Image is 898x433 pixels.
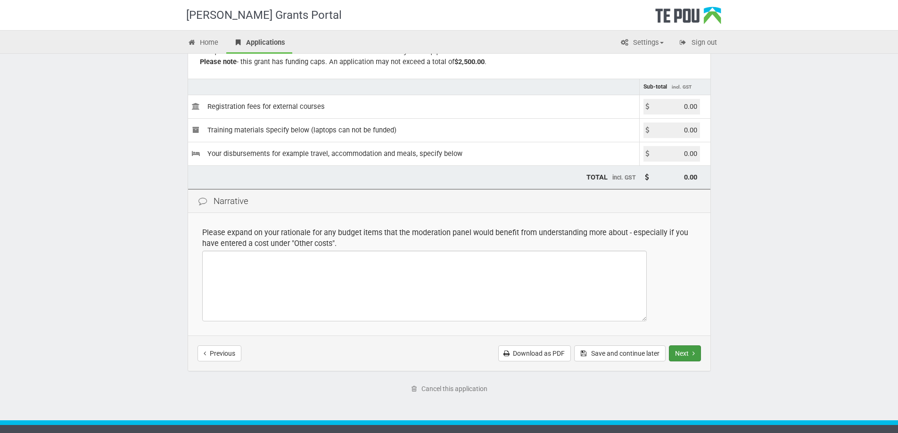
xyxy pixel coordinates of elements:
[672,33,724,54] a: Sign out
[574,345,666,361] button: Save and continue later
[226,33,292,54] a: Applications
[640,79,710,95] td: Sub-total
[672,84,692,90] span: incl. GST
[188,95,640,118] td: Registration fees for external courses
[198,345,241,361] button: Previous step
[612,174,636,181] span: incl. GST
[200,57,237,66] b: Please note
[655,7,721,30] div: Te Pou Logo
[188,142,640,165] td: Your disbursements for example travel, accommodation and meals, specify below
[613,33,671,54] a: Settings
[669,345,701,361] button: Next step
[202,227,696,249] div: Please expand on your rationale for any budget items that the moderation panel would benefit from...
[404,381,494,397] a: Cancel this application
[200,57,699,67] div: - this grant has funding caps. An application may not exceed a total of .
[188,189,710,213] div: Narrative
[181,33,226,54] a: Home
[498,345,571,361] a: Download as PDF
[188,165,640,189] td: TOTAL
[188,118,640,142] td: Training materials Specify below (laptops can not be funded)
[454,57,485,66] b: $2,500.00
